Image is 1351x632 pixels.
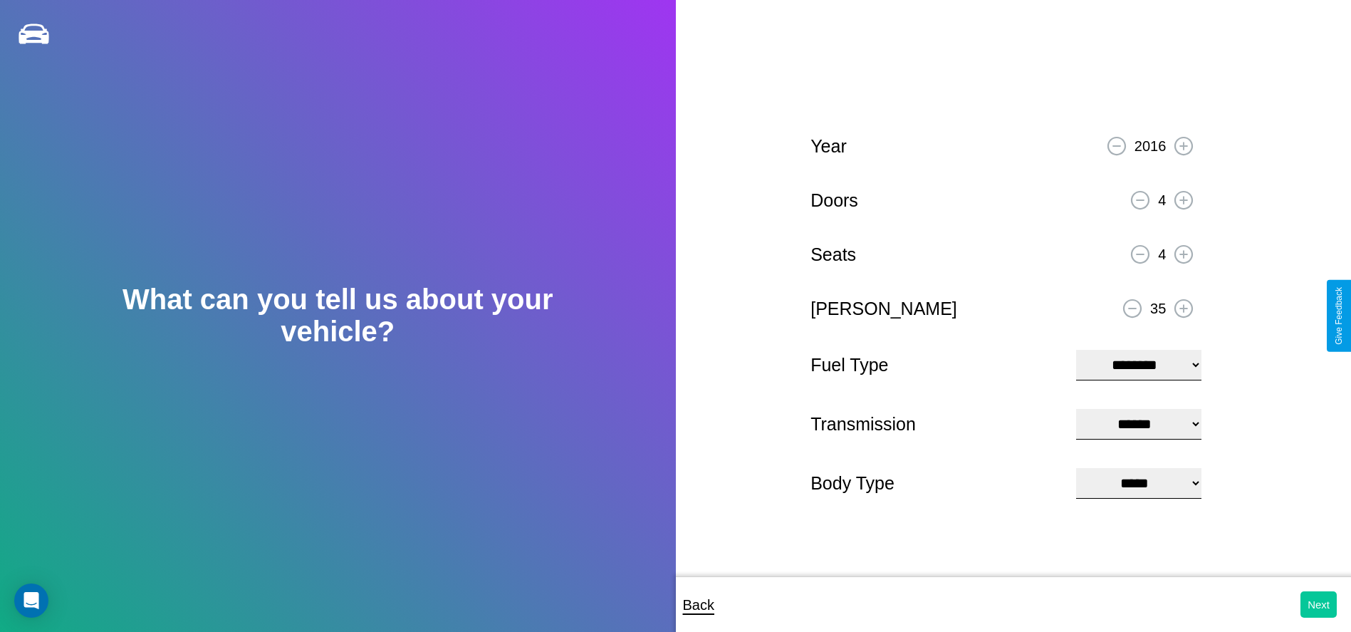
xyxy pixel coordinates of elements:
p: Year [810,130,847,162]
p: 35 [1150,296,1166,321]
p: Body Type [810,467,1062,499]
button: Next [1300,591,1337,618]
p: Seats [810,239,856,271]
p: 2016 [1134,133,1167,159]
p: Back [683,592,714,618]
p: 4 [1158,187,1166,213]
div: Give Feedback [1334,287,1344,345]
p: 4 [1158,242,1166,267]
p: Transmission [810,408,1062,440]
h2: What can you tell us about your vehicle? [68,284,608,348]
p: [PERSON_NAME] [810,293,957,325]
p: Doors [810,185,858,217]
div: Open Intercom Messenger [14,584,48,618]
p: Fuel Type [810,349,1062,381]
